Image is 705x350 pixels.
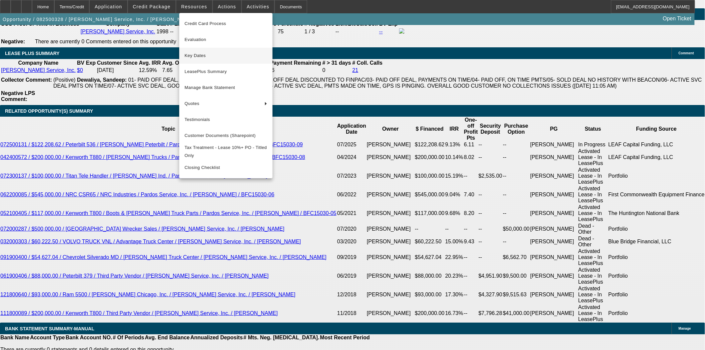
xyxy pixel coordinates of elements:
[185,116,267,124] span: Testimonials
[185,144,267,160] span: Tax Treatment - Lease 10%+ PO - Titled Only
[185,68,267,76] span: LeasePlus Summary
[185,52,267,60] span: Key Dates
[185,20,267,28] span: Credit Card Process
[185,165,220,170] span: Closing Checklist
[185,36,267,44] span: Evaluation
[185,84,267,92] span: Manage Bank Statement
[185,132,267,140] span: Customer Documents (Sharepoint)
[185,100,259,108] span: Quotes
